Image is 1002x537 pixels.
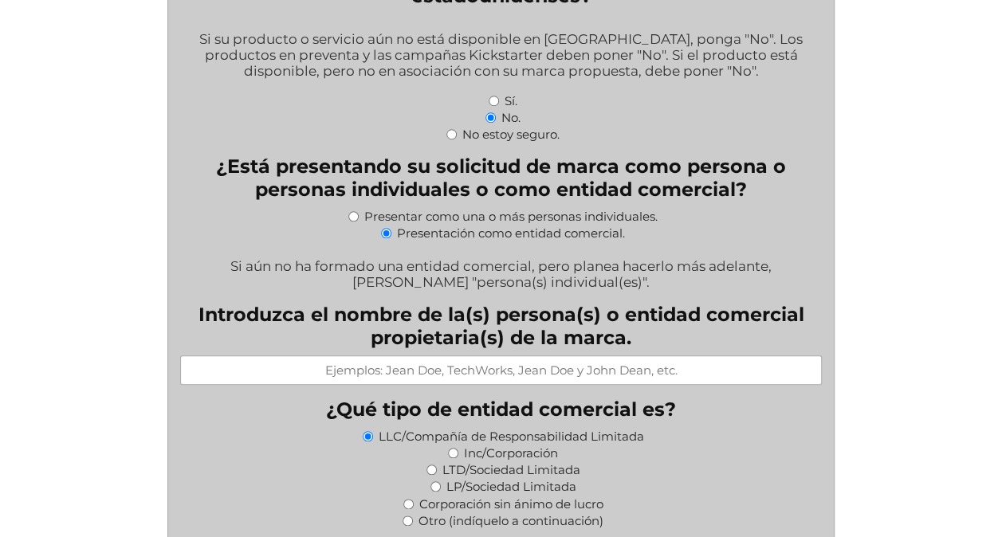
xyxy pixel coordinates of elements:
label: Presentar como una o más personas individuales. [364,209,658,224]
label: Corporación sin ánimo de lucro [419,496,603,512]
label: No. [501,110,521,125]
label: Inc/Corporación [464,445,558,461]
div: Si aún no ha formado una entidad comercial, pero planea hacerlo más adelante, [PERSON_NAME] "pers... [180,248,822,290]
legend: ¿Qué tipo de entidad comercial es? [326,398,676,421]
label: LTD/Sociedad Limitada [442,462,580,477]
legend: ¿Está presentando su solicitud de marca como persona o personas individuales o como entidad comer... [180,155,822,201]
label: LP/Sociedad Limitada [446,479,576,494]
label: Otro (indíquelo a continuación) [418,513,603,528]
input: Ejemplos: Jean Doe, TechWorks, Jean Doe y John Dean, etc. [180,355,822,385]
div: Si su producto o servicio aún no está disponible en [GEOGRAPHIC_DATA], ponga "No". Los productos ... [180,21,822,92]
label: Introduzca el nombre de la(s) persona(s) o entidad comercial propietaria(s) de la marca. [180,303,822,349]
label: No estoy seguro. [462,127,560,142]
label: Sí. [505,93,517,108]
label: LLC/Compañía de Responsabilidad Limitada [379,429,644,444]
label: Presentación como entidad comercial. [397,225,625,241]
